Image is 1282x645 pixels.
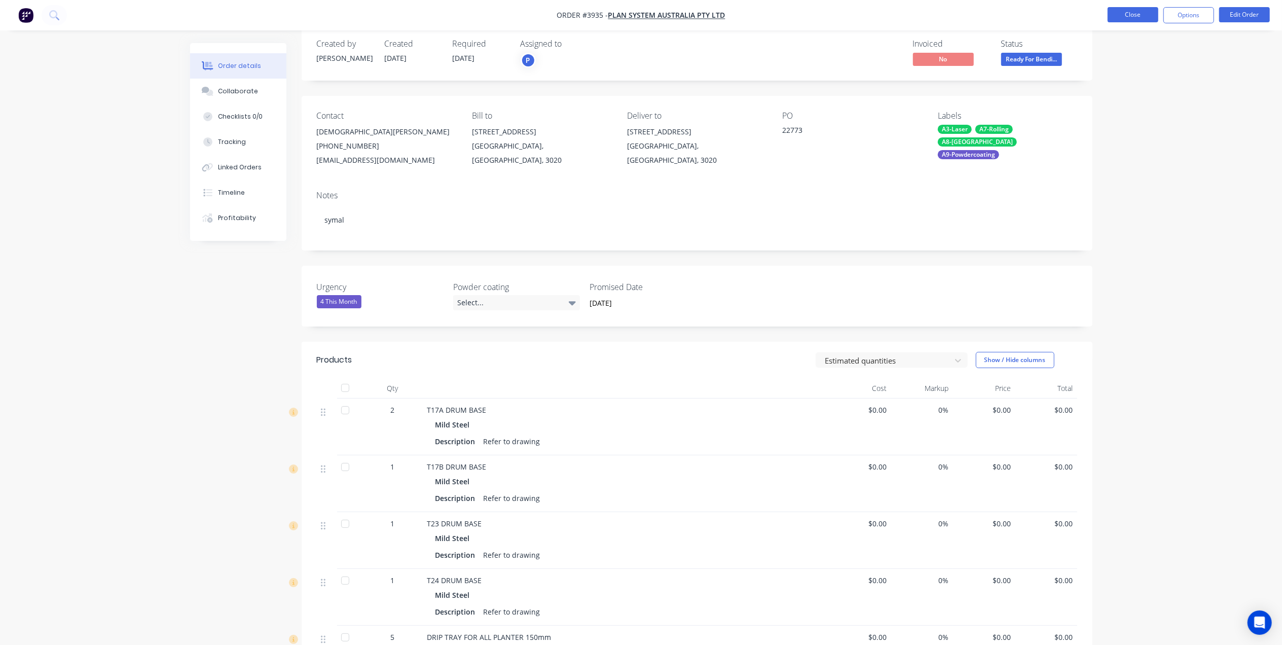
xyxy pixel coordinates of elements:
[1248,611,1272,635] div: Open Intercom Messenger
[1001,53,1062,68] button: Ready For Bendi...
[391,461,395,472] span: 1
[480,491,544,506] div: Refer to drawing
[427,576,482,585] span: T24 DRUM BASE
[627,111,766,121] div: Deliver to
[427,632,552,642] span: DRIP TRAY FOR ALL PLANTER 150mm
[391,632,395,642] span: 5
[833,632,887,642] span: $0.00
[218,61,261,70] div: Order details
[590,281,716,293] label: Promised Date
[833,405,887,415] span: $0.00
[435,588,474,602] div: Mild Steel
[783,111,922,121] div: PO
[895,518,949,529] span: 0%
[427,462,487,472] span: T17B DRUM BASE
[317,281,444,293] label: Urgency
[913,53,974,65] span: No
[895,632,949,642] span: 0%
[1108,7,1158,22] button: Close
[18,8,33,23] img: Factory
[218,213,256,223] div: Profitability
[453,53,475,63] span: [DATE]
[218,188,245,197] div: Timeline
[317,39,373,49] div: Created by
[472,125,611,167] div: [STREET_ADDRESS][GEOGRAPHIC_DATA], [GEOGRAPHIC_DATA], 3020
[435,434,480,449] div: Description
[190,180,286,205] button: Timeline
[833,518,887,529] span: $0.00
[480,604,544,619] div: Refer to drawing
[190,79,286,104] button: Collaborate
[427,519,482,528] span: T23 DRUM BASE
[317,125,456,139] div: [DEMOGRAPHIC_DATA][PERSON_NAME]
[957,518,1011,529] span: $0.00
[435,548,480,562] div: Description
[385,39,441,49] div: Created
[427,405,487,415] span: T17A DRUM BASE
[453,281,580,293] label: Powder coating
[557,11,608,20] span: Order #3935 -
[317,295,361,308] div: 4 This Month
[521,53,536,68] button: P
[1019,632,1073,642] span: $0.00
[453,295,580,310] div: Select...
[190,53,286,79] button: Order details
[218,163,262,172] div: Linked Orders
[938,125,972,134] div: A3-Laser
[833,575,887,586] span: $0.00
[627,139,766,167] div: [GEOGRAPHIC_DATA], [GEOGRAPHIC_DATA], 3020
[317,111,456,121] div: Contact
[317,153,456,167] div: [EMAIL_ADDRESS][DOMAIN_NAME]
[938,137,1017,147] div: A8-[GEOGRAPHIC_DATA]
[938,150,999,159] div: A9-Powdercoating
[891,378,953,399] div: Markup
[317,125,456,167] div: [DEMOGRAPHIC_DATA][PERSON_NAME][PHONE_NUMBER][EMAIL_ADDRESS][DOMAIN_NAME]
[317,204,1077,235] div: symal
[938,111,1077,121] div: Labels
[957,575,1011,586] span: $0.00
[480,434,544,449] div: Refer to drawing
[627,125,766,167] div: [STREET_ADDRESS][GEOGRAPHIC_DATA], [GEOGRAPHIC_DATA], 3020
[317,139,456,153] div: [PHONE_NUMBER]
[1001,53,1062,65] span: Ready For Bendi...
[472,111,611,121] div: Bill to
[1015,378,1077,399] div: Total
[895,405,949,415] span: 0%
[1019,405,1073,415] span: $0.00
[829,378,891,399] div: Cost
[317,191,1077,200] div: Notes
[362,378,423,399] div: Qty
[1163,7,1214,23] button: Options
[1219,7,1270,22] button: Edit Order
[435,531,474,546] div: Mild Steel
[582,296,709,311] input: Enter date
[317,53,373,63] div: [PERSON_NAME]
[190,205,286,231] button: Profitability
[218,87,258,96] div: Collaborate
[1001,39,1077,49] div: Status
[391,575,395,586] span: 1
[391,405,395,415] span: 2
[472,139,611,167] div: [GEOGRAPHIC_DATA], [GEOGRAPHIC_DATA], 3020
[957,461,1011,472] span: $0.00
[521,39,622,49] div: Assigned to
[1019,518,1073,529] span: $0.00
[435,604,480,619] div: Description
[435,474,474,489] div: Mild Steel
[1019,461,1073,472] span: $0.00
[453,39,508,49] div: Required
[833,461,887,472] span: $0.00
[953,378,1015,399] div: Price
[218,112,263,121] div: Checklists 0/0
[1019,575,1073,586] span: $0.00
[627,125,766,139] div: [STREET_ADDRESS]
[480,548,544,562] div: Refer to drawing
[391,518,395,529] span: 1
[608,11,725,20] a: Plan System Australia Pty Ltd
[190,155,286,180] button: Linked Orders
[895,575,949,586] span: 0%
[957,405,1011,415] span: $0.00
[957,632,1011,642] span: $0.00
